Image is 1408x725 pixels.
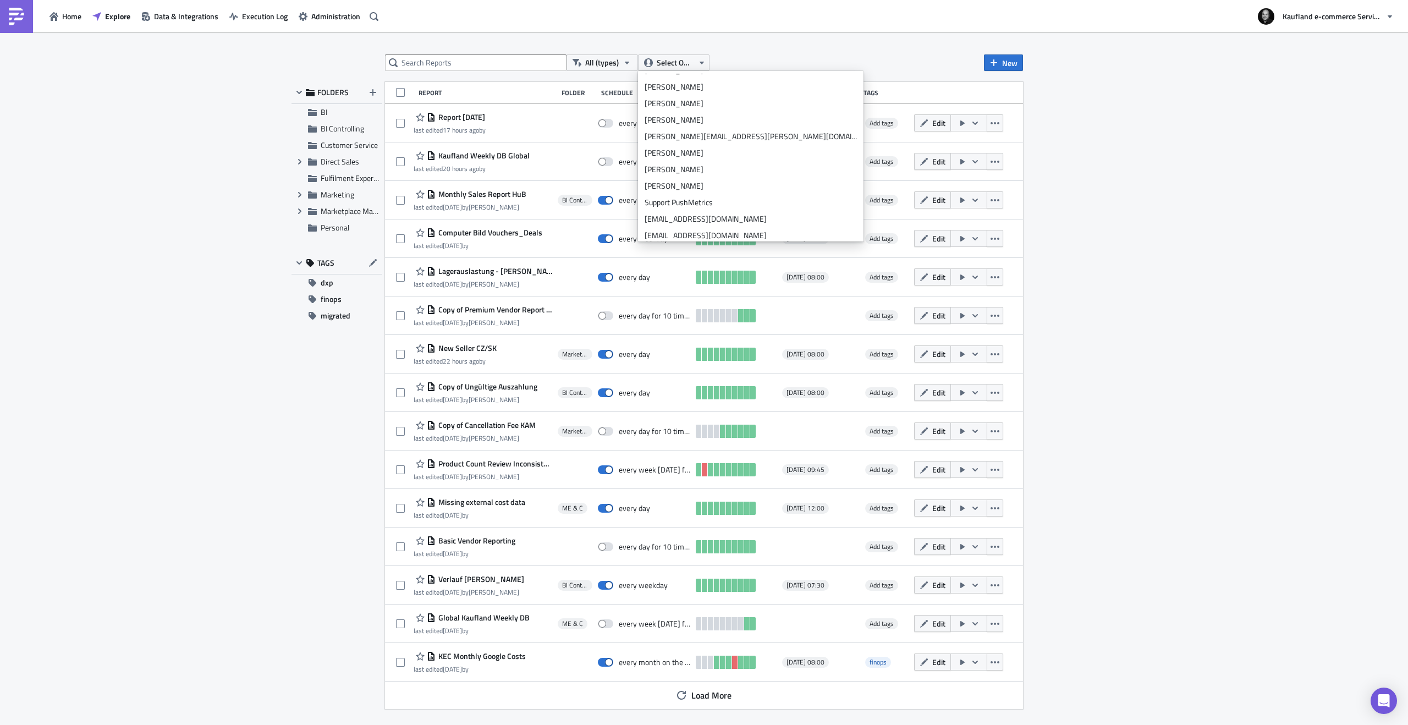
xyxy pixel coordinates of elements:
div: every day for 10 times [619,157,690,167]
span: Add tags [870,541,894,552]
span: Add tags [870,349,894,359]
span: Add tags [870,233,894,244]
div: Schedule [601,89,692,97]
button: dxp [291,274,382,291]
img: Avatar [1257,7,1275,26]
time: 2025-07-01T10:45:15Z [443,433,462,443]
time: 2025-06-10T11:35:22Z [443,664,462,674]
span: Edit [932,156,945,167]
span: New [1002,57,1018,69]
span: [DATE] 08:00 [787,658,824,667]
div: [PERSON_NAME] [645,180,857,191]
div: last edited by [414,627,530,635]
a: Data & Integrations [136,8,224,25]
span: KEC Monthly Google Costs [436,651,526,661]
span: Add tags [865,118,898,129]
div: last edited by [PERSON_NAME] [414,203,526,211]
span: finops [321,291,342,307]
div: last edited by [414,511,525,519]
span: Copy of Cancellation Fee KAM [436,420,536,430]
span: Copy of Ungültige Auszahlung [436,382,537,392]
span: Personal [321,222,349,233]
div: [PERSON_NAME] [645,164,857,175]
time: 2025-07-10T13:57:29Z [443,279,462,289]
span: Edit [932,310,945,321]
span: Edit [932,348,945,360]
span: Global Kaufland Weekly DB [436,613,530,623]
span: Add tags [865,349,898,360]
button: Load More [669,684,740,706]
button: Edit [914,230,951,247]
span: Edit [932,233,945,244]
div: every week on Monday for 10 times [619,619,690,629]
span: Copy of Premium Vendor Report - Direct Sales [436,305,552,315]
span: BI Controlling [321,123,364,134]
span: Add tags [870,118,894,128]
button: Edit [914,384,951,401]
span: [DATE] 09:45 [787,465,824,474]
span: Marketing [321,189,354,200]
div: Tags [864,89,909,97]
span: Data & Integrations [154,10,218,22]
time: 2025-07-14T07:07:07Z [443,394,462,405]
time: 2025-07-21T06:36:22Z [443,548,462,559]
span: [DATE] 08:00 [787,273,824,282]
span: Add tags [870,580,894,590]
span: ME & C [562,504,583,513]
span: Kaufland Weekly DB Global [436,151,530,161]
span: Verlauf Monat DV [436,574,524,584]
div: last edited by [414,126,486,134]
time: 2025-08-04T07:57:52Z [443,202,462,212]
span: ME & C [562,619,583,628]
div: [PERSON_NAME] [645,98,857,109]
div: [PERSON_NAME] [645,147,857,158]
button: All (types) [566,54,638,71]
span: Basic Vendor Reporting [436,536,515,546]
span: Add tags [870,464,894,475]
div: [PERSON_NAME] [645,114,857,125]
div: every day for 10 times [619,311,690,321]
span: Add tags [870,503,894,513]
time: 2025-08-11T11:12:43Z [443,163,479,174]
span: Lagerauslastung - BOE Slack [436,266,552,276]
time: 2025-08-11T09:36:23Z [443,356,479,366]
time: 2025-07-23T10:06:47Z [443,317,462,328]
time: 2025-07-24T10:00:04Z [443,240,462,251]
button: Edit [914,576,951,594]
span: migrated [321,307,350,324]
img: PushMetrics [8,8,25,25]
button: Select Owner [638,54,710,71]
span: finops [865,657,891,668]
span: Add tags [870,426,894,436]
div: last edited by [414,665,526,673]
span: Add tags [865,195,898,206]
span: Add tags [865,387,898,398]
div: every month on the 5th [619,657,690,667]
span: Administration [311,10,360,22]
div: [EMAIL_ADDRESS][DOMAIN_NAME] [645,213,857,224]
div: last edited by [414,241,542,250]
span: Add tags [865,272,898,283]
button: Administration [293,8,366,25]
span: Add tags [865,310,898,321]
div: [PERSON_NAME][EMAIL_ADDRESS][PERSON_NAME][DOMAIN_NAME] [645,131,857,142]
button: finops [291,291,382,307]
span: [DATE] 08:00 [787,350,824,359]
span: Add tags [870,387,894,398]
div: every day for 10 times [619,542,690,552]
span: [DATE] 12:00 [787,504,824,513]
button: Edit [914,461,951,478]
div: last edited by [PERSON_NAME] [414,318,552,327]
div: every day [619,503,650,513]
span: Load More [691,689,732,702]
span: Product Count Review Inconsistency on PDP [436,459,552,469]
span: BI [321,106,327,118]
div: Support PushMetrics [645,197,857,208]
span: FOLDERS [317,87,349,97]
button: Home [44,8,87,25]
time: 2025-08-11T14:21:27Z [443,125,479,135]
span: Marketplace Management [562,350,588,359]
span: Add tags [865,580,898,591]
span: Add tags [870,618,894,629]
